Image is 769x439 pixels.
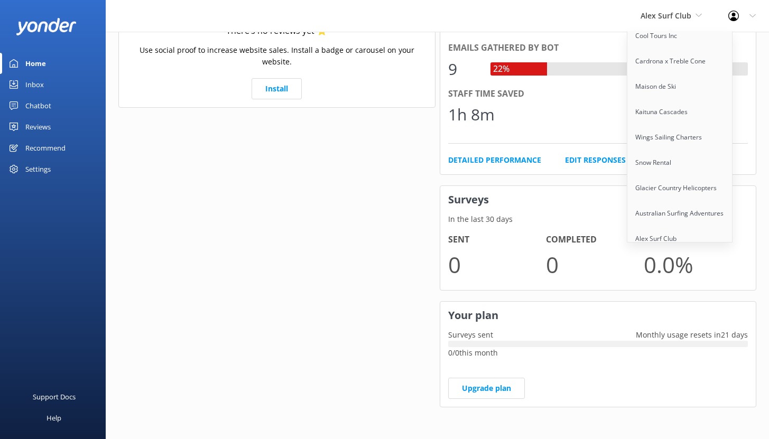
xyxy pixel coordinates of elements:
[627,23,733,49] a: Cool Tours Inc
[16,18,77,35] img: yonder-white-logo.png
[627,201,733,226] a: Australian Surfing Adventures
[25,116,51,137] div: Reviews
[627,175,733,201] a: Glacier Country Helicopters
[628,329,756,341] p: Monthly usage resets in 21 days
[448,347,748,359] p: 0 / 0 this month
[627,226,733,251] a: Alex Surf Club
[627,74,733,99] a: Maison de Ski
[490,62,512,76] div: 22%
[627,150,733,175] a: Snow Rental
[252,78,302,99] a: Install
[25,53,46,74] div: Home
[641,11,691,21] span: Alex Surf Club
[448,154,541,166] a: Detailed Performance
[627,99,733,125] a: Kaituna Cascades
[448,378,525,399] a: Upgrade plan
[47,407,61,428] div: Help
[440,186,756,213] h3: Surveys
[644,247,742,282] p: 0.0 %
[440,329,501,341] p: Surveys sent
[448,41,748,55] div: Emails gathered by bot
[25,158,51,180] div: Settings
[546,247,644,282] p: 0
[440,302,756,329] h3: Your plan
[448,102,495,127] div: 1h 8m
[627,125,733,150] a: Wings Sailing Charters
[627,49,733,74] a: Cardrona x Treble Cone
[440,213,756,225] p: In the last 30 days
[448,87,748,101] div: Staff time saved
[25,74,44,95] div: Inbox
[448,233,546,247] h4: Sent
[33,386,76,407] div: Support Docs
[25,95,51,116] div: Chatbot
[546,233,644,247] h4: Completed
[127,44,427,68] p: Use social proof to increase website sales. Install a badge or carousel on your website.
[448,57,480,82] div: 9
[448,247,546,282] p: 0
[25,137,66,158] div: Recommend
[565,154,626,166] a: Edit Responses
